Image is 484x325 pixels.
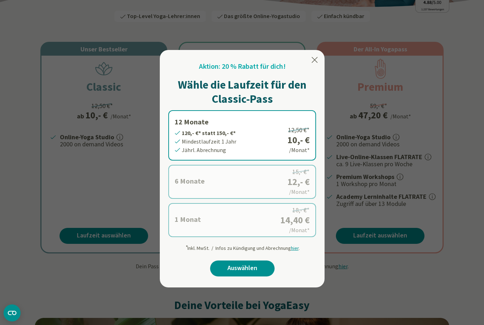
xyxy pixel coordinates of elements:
span: hier [291,245,299,251]
div: Inkl. MwSt. / Infos zu Kündigung und Abrechnung . [185,241,300,252]
button: CMP-Widget öffnen [4,304,21,321]
h2: Aktion: 20 % Rabatt für dich! [199,61,286,72]
h1: Wähle die Laufzeit für den Classic-Pass [168,78,316,106]
a: Auswählen [210,260,275,276]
